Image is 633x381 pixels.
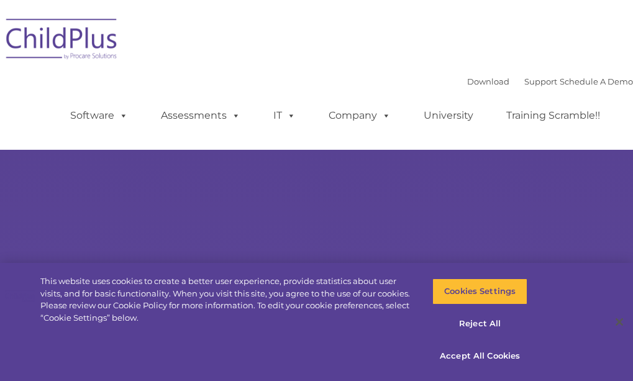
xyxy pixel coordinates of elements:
a: Download [467,76,509,86]
a: IT [261,103,308,128]
div: This website uses cookies to create a better user experience, provide statistics about user visit... [40,275,414,324]
button: Accept All Cookies [432,342,527,369]
a: Company [316,103,403,128]
button: Close [606,308,633,336]
a: Software [58,103,140,128]
a: University [411,103,486,128]
font: | [467,76,633,86]
a: Assessments [148,103,253,128]
a: Training Scramble!! [494,103,613,128]
a: Support [524,76,557,86]
a: Schedule A Demo [560,76,633,86]
button: Cookies Settings [432,278,527,305]
button: Reject All [432,311,527,337]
